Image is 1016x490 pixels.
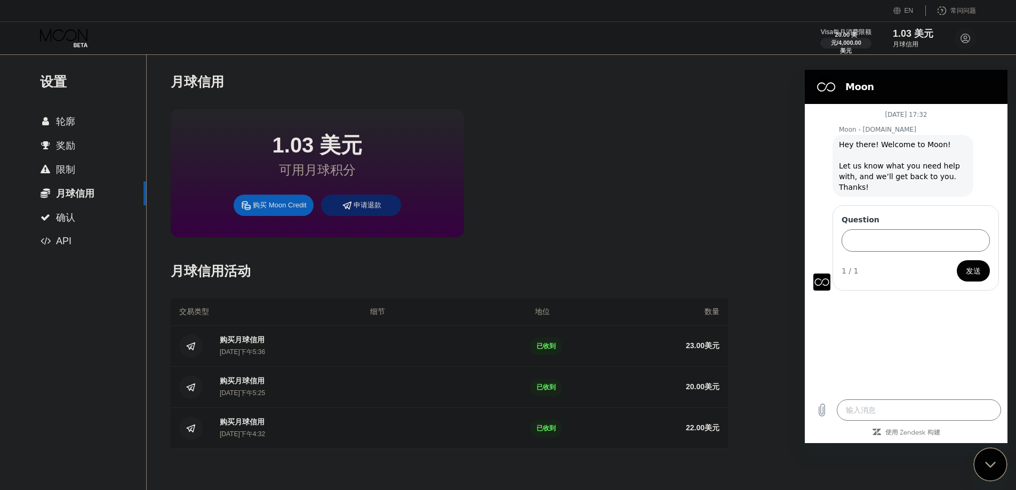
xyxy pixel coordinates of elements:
font: 23.00 [686,341,705,350]
font: 已收到 [537,383,556,391]
font: 月球信用 [56,188,94,199]
font: 申请退款 [354,201,381,209]
font: 美元 [705,341,719,350]
font: 购买月球信用 [220,376,265,385]
font:  [42,117,49,126]
font: 22.00 [686,423,705,432]
div: 1.03 美元月球信用 [893,27,933,49]
div:  [40,236,51,246]
div: 常问问题 [926,5,976,16]
font: 轮廓 [56,116,75,127]
font: 购买 Moon Credit [253,201,306,209]
font: 常问问题 [950,7,976,14]
div: 申请退款 [321,195,401,216]
font: 月球信用活动 [171,263,251,278]
font: 1.03 美元 [273,133,363,157]
div:  [40,213,51,222]
font: / [837,39,838,46]
font: 20.00 [686,382,705,391]
font: Visa每月消费限额 [821,28,871,36]
font: 已收到 [537,424,556,432]
div: 购买 Moon Credit [234,195,314,216]
font: 美元 [705,382,719,391]
font: 交易类型 [179,307,209,316]
div: EN [893,5,926,16]
font: 月球信用 [893,41,918,48]
font: 奖励 [56,140,75,151]
font: 购买月球信用 [220,417,265,426]
font:  [41,141,50,150]
font: [DATE]下午4:32 [220,430,265,438]
font: 设置 [40,74,67,89]
font:  [41,165,50,174]
font:  [41,188,50,198]
font: 4,000.00 美元 [838,39,863,54]
font: 确认 [56,212,75,223]
font: 月球信用 [171,74,224,89]
font: 可用月球积分 [279,163,356,177]
iframe: 消息传送窗口 [805,70,1007,443]
font: 地位 [535,307,550,316]
div:  [40,141,51,150]
div:  [40,165,51,174]
div:  [40,188,51,198]
font: [DATE]下午5:25 [220,389,265,397]
font: API [56,236,71,246]
font: 数量 [705,307,719,316]
font: 1.03 美元 [893,28,933,39]
font: [DATE]下午5:36 [220,348,265,356]
div:  [40,117,51,126]
font: 限制 [56,164,75,175]
div: Visa每月消费限额20.00 美元/4,000.00 美元 [821,28,871,49]
font: 美元 [705,423,719,432]
font:  [41,236,51,246]
font: 已收到 [537,342,556,350]
font: 购买月球信用 [220,335,265,344]
font: 细节 [370,307,385,316]
iframe: 用于启动消息传送窗口的按钮，正在对话 [973,447,1007,481]
font:  [41,213,50,222]
font: EN [905,7,914,14]
font: 20.00 美元 [831,31,857,46]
